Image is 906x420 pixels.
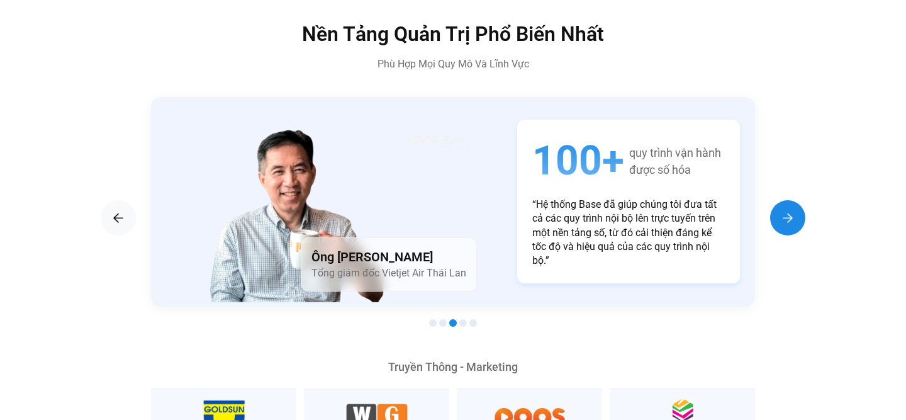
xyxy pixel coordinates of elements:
[770,200,805,236] div: Next slide
[469,319,477,327] span: Go to slide 5
[429,319,437,327] span: Go to slide 1
[311,267,466,279] span: Tổng giám đốc Vietjet Air Thái Lan
[186,24,720,44] h2: Nền Tảng Quản Trị Phổ Biến Nhất
[780,210,795,225] img: arrow-right-1.png
[111,210,126,225] img: arrow-right.png
[629,144,721,178] span: quy trình vận hành được số hóa
[206,113,390,302] img: 684685188a5f31ba4f327071_testimonial%203.avif
[439,319,447,327] span: Go to slide 2
[449,319,457,327] span: Go to slide 3
[101,200,136,236] div: Previous slide
[532,198,725,268] p: “Hệ thống Base đã giúp chúng tôi đưa tất cả các quy trình nội bộ lên trực tuyến trên một nền tảng...
[151,97,755,307] div: 3 / 5
[409,122,471,164] img: 68409c16f3c0ce3d4d2f0870_Frame%201948754466.avif
[151,361,755,373] div: Truyền Thông - Marketing
[311,248,466,266] h4: Ông [PERSON_NAME]
[532,135,624,187] span: 100+
[186,57,720,72] p: Phù Hợp Mọi Quy Mô Và Lĩnh Vực
[459,319,467,327] span: Go to slide 4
